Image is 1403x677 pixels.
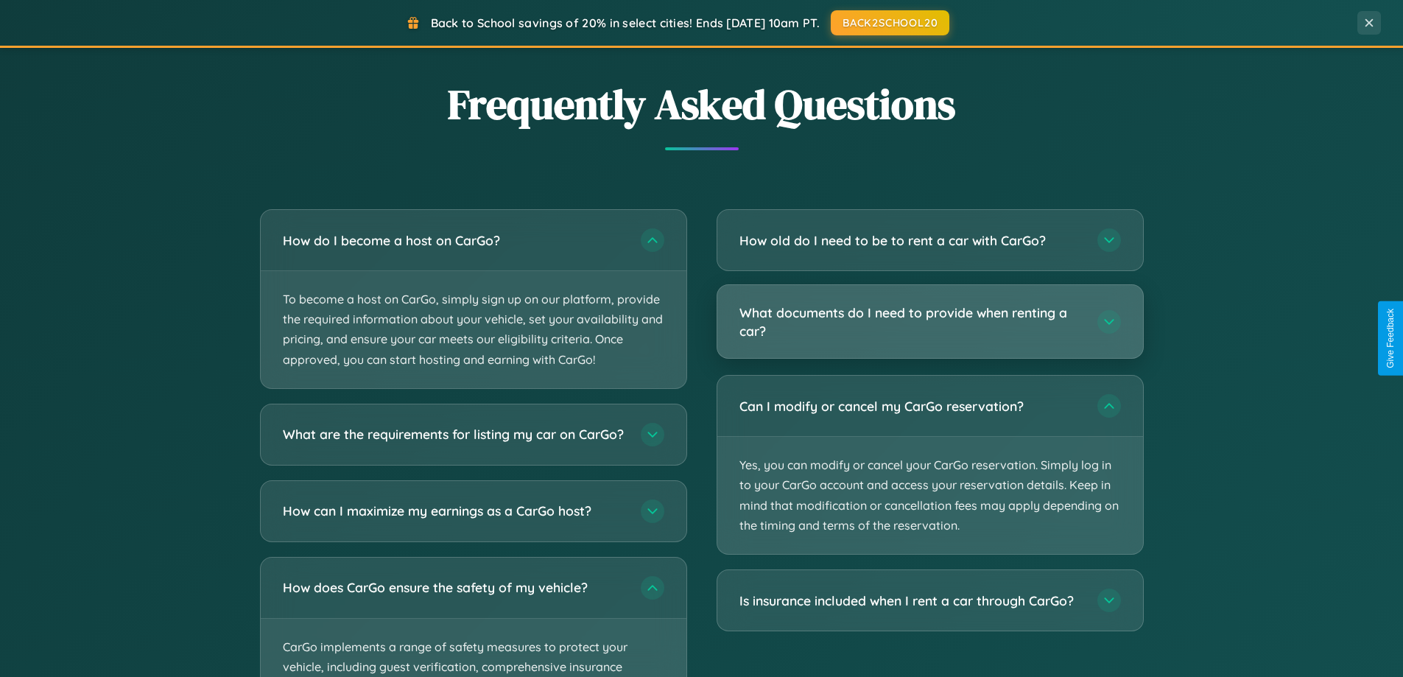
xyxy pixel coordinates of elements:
[739,304,1083,340] h3: What documents do I need to provide when renting a car?
[260,76,1144,133] h2: Frequently Asked Questions
[739,592,1083,610] h3: Is insurance included when I rent a car through CarGo?
[739,397,1083,415] h3: Can I modify or cancel my CarGo reservation?
[283,425,626,443] h3: What are the requirements for listing my car on CarGo?
[831,10,949,35] button: BACK2SCHOOL20
[739,231,1083,250] h3: How old do I need to be to rent a car with CarGo?
[717,437,1143,554] p: Yes, you can modify or cancel your CarGo reservation. Simply log in to your CarGo account and acc...
[283,231,626,250] h3: How do I become a host on CarGo?
[431,15,820,30] span: Back to School savings of 20% in select cities! Ends [DATE] 10am PT.
[283,502,626,520] h3: How can I maximize my earnings as a CarGo host?
[283,578,626,597] h3: How does CarGo ensure the safety of my vehicle?
[261,271,686,388] p: To become a host on CarGo, simply sign up on our platform, provide the required information about...
[1385,309,1396,368] div: Give Feedback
